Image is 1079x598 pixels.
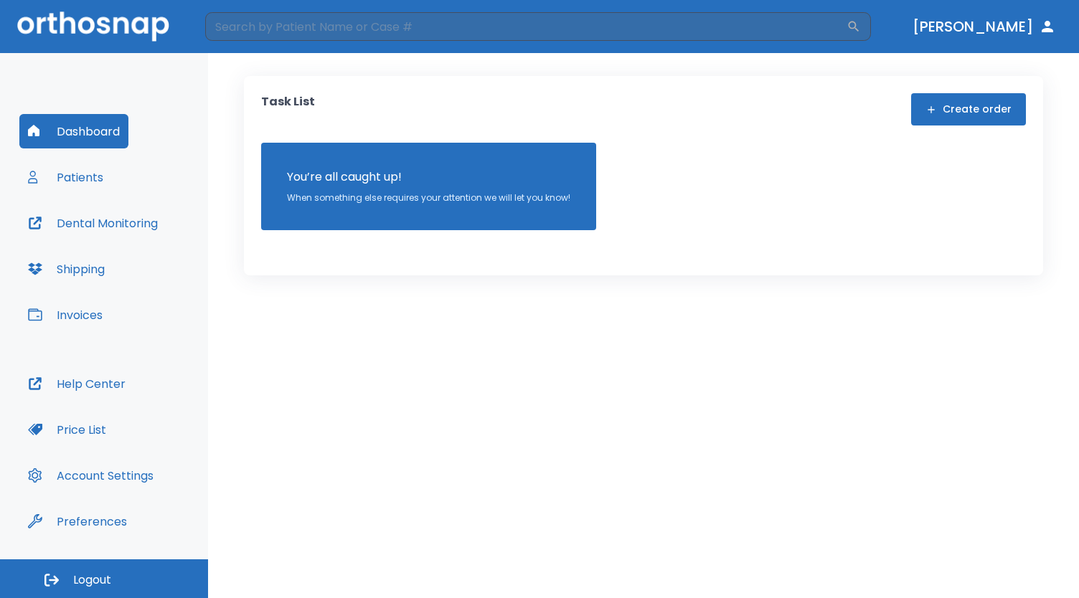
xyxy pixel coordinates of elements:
button: Patients [19,160,112,194]
button: Shipping [19,252,113,286]
button: Dashboard [19,114,128,148]
img: Orthosnap [17,11,169,41]
p: When something else requires your attention we will let you know! [287,191,570,204]
button: [PERSON_NAME] [907,14,1062,39]
p: You’re all caught up! [287,169,570,186]
input: Search by Patient Name or Case # [205,12,847,41]
button: Preferences [19,504,136,538]
p: Task List [261,93,315,125]
button: Price List [19,412,115,447]
button: Invoices [19,298,111,332]
button: Dental Monitoring [19,206,166,240]
button: Create order [911,93,1026,125]
button: Help Center [19,366,134,401]
span: Logout [73,572,111,588]
button: Account Settings [19,458,162,493]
